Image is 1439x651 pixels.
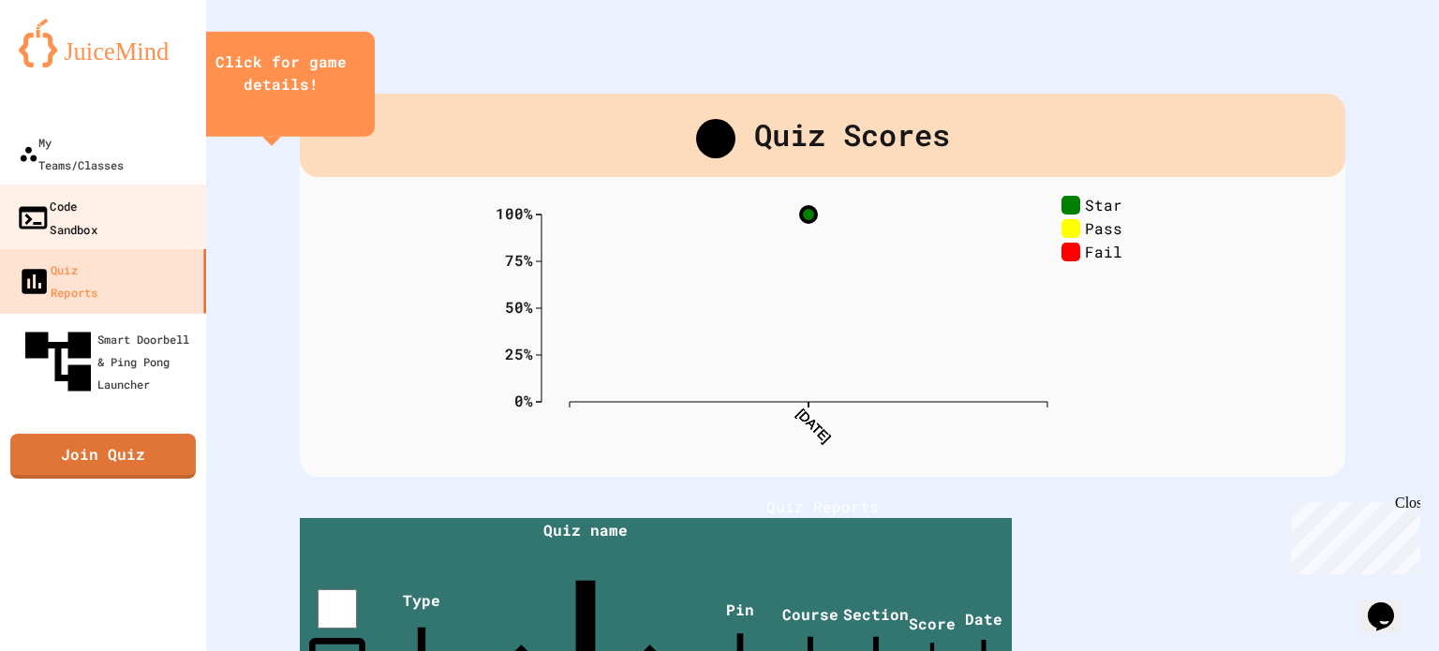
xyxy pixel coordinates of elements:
text: Pass [1085,217,1122,237]
text: Fail [1085,241,1122,260]
div: Quiz Scores [300,94,1345,177]
div: Smart Doorbell & Ping Pong Launcher [19,322,199,401]
h1: Quiz Reports [300,496,1345,518]
text: Star [1085,194,1122,214]
text: 100% [496,203,533,223]
div: My Teams/Classes [19,131,124,176]
div: Chat with us now!Close [7,7,129,119]
img: logo-orange.svg [19,19,187,67]
text: 25% [505,344,533,363]
text: 50% [505,297,533,317]
text: [DATE] [794,406,833,445]
text: 0% [514,391,533,410]
input: select all desserts [318,589,357,629]
div: Code Sandbox [16,194,97,240]
a: Join Quiz [10,434,196,479]
div: Quiz Reports [18,259,97,304]
div: Click for game details! [206,51,356,96]
iframe: chat widget [1360,576,1420,632]
iframe: chat widget [1283,495,1420,574]
text: 75% [505,250,533,270]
